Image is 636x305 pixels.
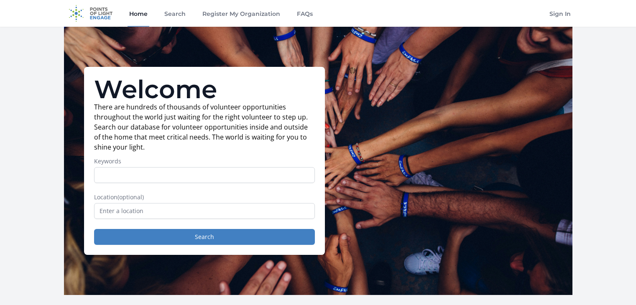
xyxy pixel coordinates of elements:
label: Location [94,193,315,201]
h1: Welcome [94,77,315,102]
label: Keywords [94,157,315,165]
span: (optional) [117,193,144,201]
p: There are hundreds of thousands of volunteer opportunities throughout the world just waiting for ... [94,102,315,152]
button: Search [94,229,315,245]
input: Enter a location [94,203,315,219]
